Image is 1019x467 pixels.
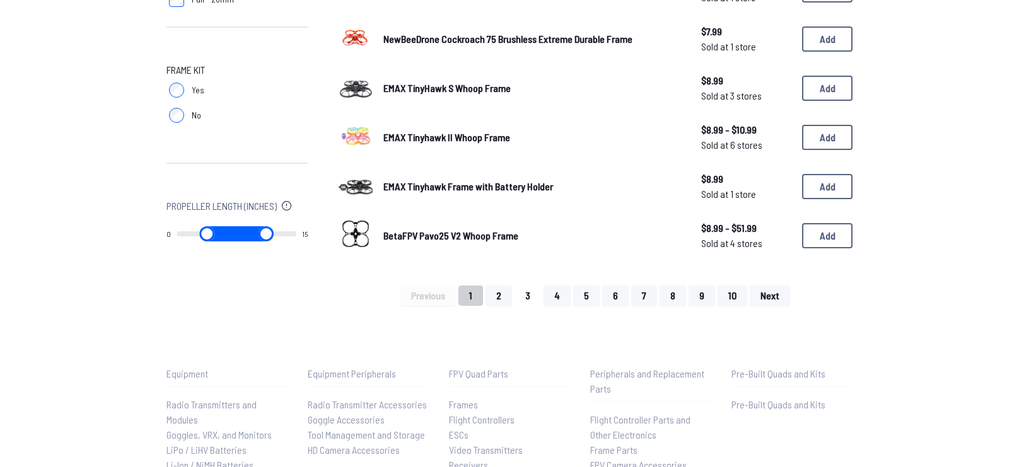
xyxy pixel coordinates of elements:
button: 2 [486,285,512,306]
span: Sold at 6 stores [701,137,792,153]
a: Goggles, VRX, and Monitors [166,427,288,442]
span: Flight Controllers [449,413,515,425]
span: Sold at 1 store [701,39,792,54]
a: EMAX Tinyhawk II Whoop Frame [383,130,681,145]
button: Next [750,285,790,306]
output: 15 [302,229,308,239]
button: 9 [689,285,715,306]
img: image [338,69,373,104]
span: Sold at 1 store [701,187,792,202]
span: Pre-Built Quads and Kits [731,398,825,410]
span: HD Camera Accessories [308,444,400,456]
span: NewBeeDrone Cockroach 75 Brushless Extreme Durable Frame [383,33,632,45]
span: EMAX TinyHawk S Whoop Frame [383,82,511,94]
span: $8.99 - $10.99 [701,122,792,137]
span: Radio Transmitter Accessories [308,398,427,410]
span: EMAX Tinyhawk II Whoop Frame [383,131,510,143]
a: Pre-Built Quads and Kits [731,397,853,412]
button: 3 [515,285,541,306]
span: Frame Parts [590,444,638,456]
button: 6 [602,285,629,306]
span: Flight Controller Parts and Other Electronics [590,413,690,441]
span: Tool Management and Storage [308,429,425,441]
button: Add [802,76,853,101]
button: 1 [458,285,483,306]
span: Propeller Length (Inches) [166,199,277,214]
a: NewBeeDrone Cockroach 75 Brushless Extreme Durable Frame [383,32,681,47]
p: Equipment Peripherals [308,366,429,381]
input: No [169,108,184,123]
a: Goggle Accessories [308,412,429,427]
a: EMAX Tinyhawk Frame with Battery Holder [383,179,681,194]
button: 8 [660,285,686,306]
a: image [338,167,373,206]
button: Add [802,26,853,52]
a: image [338,69,373,108]
span: Goggle Accessories [308,413,385,425]
a: EMAX TinyHawk S Whoop Frame [383,81,681,96]
span: LiPo / LiHV Batteries [166,444,247,456]
span: Frames [449,398,478,410]
span: Goggles, VRX, and Monitors [166,429,272,441]
button: 5 [573,285,600,306]
button: Add [802,174,853,199]
span: EMAX Tinyhawk Frame with Battery Holder [383,180,553,192]
a: Radio Transmitter Accessories [308,397,429,412]
button: Add [802,223,853,248]
img: image [338,216,373,251]
p: Equipment [166,366,288,381]
span: Yes [192,84,204,96]
a: ESCs [449,427,570,442]
img: image [338,20,373,55]
img: image [338,118,373,153]
span: Sold at 3 stores [701,88,792,103]
button: 10 [718,285,747,306]
span: Video Transmitters [449,444,523,456]
a: Frame Parts [590,442,711,458]
p: Pre-Built Quads and Kits [731,366,853,381]
a: HD Camera Accessories [308,442,429,458]
a: image [338,216,373,255]
p: FPV Quad Parts [449,366,570,381]
a: Video Transmitters [449,442,570,458]
span: $8.99 [701,73,792,88]
span: Sold at 4 stores [701,236,792,251]
input: Yes [169,83,184,98]
a: image [338,118,373,157]
a: BetaFPV Pavo25 V2 Whoop Frame [383,228,681,243]
span: Next [760,291,779,301]
span: ESCs [449,429,469,441]
span: $8.99 - $51.99 [701,221,792,236]
p: Peripherals and Replacement Parts [590,366,711,396]
span: Radio Transmitters and Modules [166,398,257,425]
a: image [338,20,373,59]
span: $8.99 [701,171,792,187]
span: No [192,109,201,122]
span: $7.99 [701,24,792,39]
a: Radio Transmitters and Modules [166,397,288,427]
button: Add [802,125,853,150]
a: Flight Controllers [449,412,570,427]
button: 4 [544,285,571,306]
a: LiPo / LiHV Batteries [166,442,288,458]
span: Frame Kit [166,62,205,78]
span: BetaFPV Pavo25 V2 Whoop Frame [383,229,518,241]
a: Frames [449,397,570,412]
output: 0 [166,229,171,239]
a: Flight Controller Parts and Other Electronics [590,412,711,442]
a: Tool Management and Storage [308,427,429,442]
button: 7 [631,285,657,306]
img: image [338,167,373,202]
